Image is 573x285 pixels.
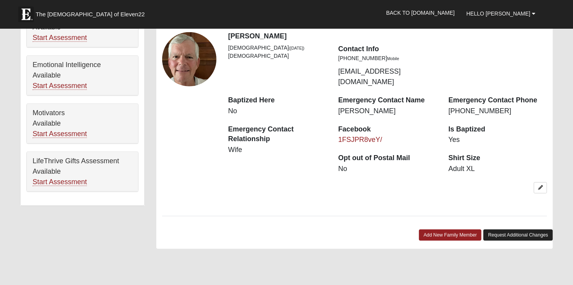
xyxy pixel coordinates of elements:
dt: Emergency Contact Phone [448,95,547,105]
dt: Opt out of Postal Mail [338,153,437,163]
a: View Fullsize Photo [162,32,216,86]
div: Emotional Intelligence Available [27,56,138,95]
a: The [DEMOGRAPHIC_DATA] of Eleven22 [14,3,170,22]
li: [PHONE_NUMBER] [338,54,437,62]
dt: Baptized Here [228,95,327,105]
div: LifeThrive Gifts Assessment Available [27,152,138,192]
li: [DEMOGRAPHIC_DATA] [228,52,327,60]
a: Back to [DOMAIN_NAME] [380,3,460,22]
dt: Facebook [338,124,437,135]
dd: Wife [228,145,327,155]
dd: No [228,106,327,116]
dd: [PERSON_NAME] [338,106,437,116]
li: [DEMOGRAPHIC_DATA] [228,44,327,52]
div: [EMAIL_ADDRESS][DOMAIN_NAME] [332,44,443,87]
a: Add New Family Member [419,230,482,241]
small: ([DATE]) [289,46,305,50]
dt: Emergency Contact Name [338,95,437,105]
dd: [PHONE_NUMBER] [448,106,547,116]
dd: No [338,164,437,174]
a: Hello [PERSON_NAME] [460,4,541,23]
dt: Emergency Contact Relationship [228,124,327,144]
dt: Is Baptized [448,124,547,135]
small: Mobile [387,56,399,61]
a: Request Additional Changes [483,230,553,241]
strong: Contact Info [338,45,379,53]
dd: Adult XL [448,164,547,174]
a: Start Assessment [33,82,87,90]
h4: [PERSON_NAME] [228,32,547,41]
div: Motivators Available [27,104,138,143]
a: Start Assessment [33,178,87,186]
dt: Shirt Size [448,153,547,163]
a: Start Assessment [33,130,87,138]
img: Eleven22 logo [18,7,34,22]
a: Start Assessment [33,34,87,42]
span: Hello [PERSON_NAME] [466,10,530,17]
span: The [DEMOGRAPHIC_DATA] of Eleven22 [36,10,145,18]
a: 1FSJPR8veY/ [338,136,382,143]
dd: Yes [448,135,547,145]
a: Edit Bernard Jacob [534,182,547,193]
